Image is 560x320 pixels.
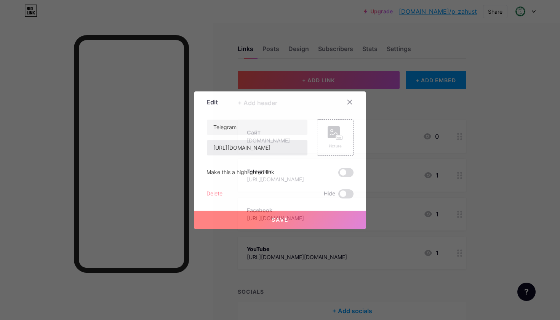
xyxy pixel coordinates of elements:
span: Save [272,216,289,223]
input: Title [207,120,307,135]
div: Edit [206,98,218,107]
div: Make this a highlighted link [206,168,274,177]
input: URL [207,140,307,155]
span: Hide [324,189,335,198]
div: Picture [328,143,343,149]
div: Delete [206,189,222,198]
button: Save [194,211,366,229]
